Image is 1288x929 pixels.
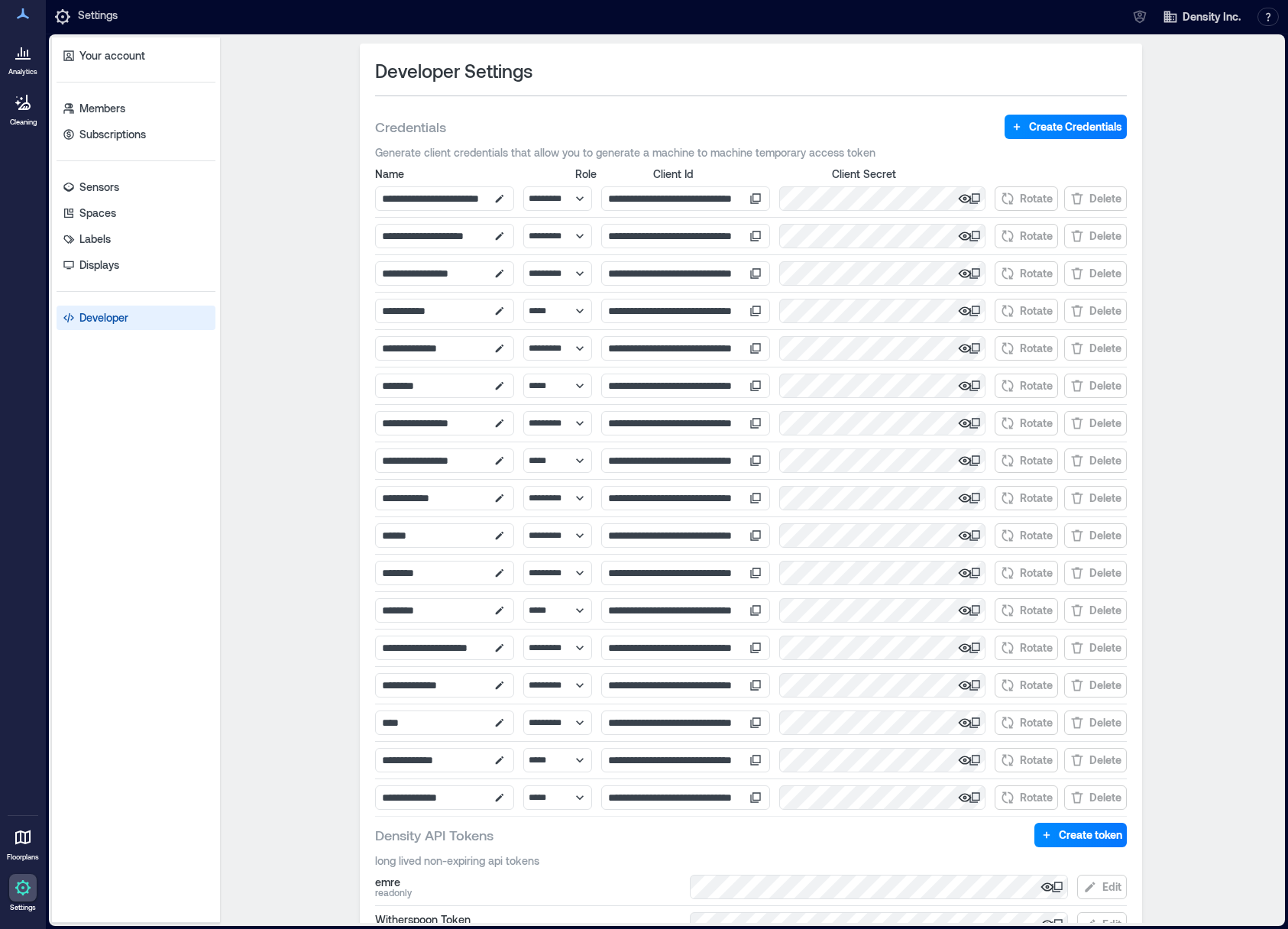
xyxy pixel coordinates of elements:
[1064,748,1127,772] button: Delete
[1059,827,1122,843] span: Create token
[375,145,1127,160] span: Generate client credentials that allow you to generate a machine to machine temporary access token
[1089,715,1121,730] span: Delete
[1005,115,1127,139] button: Create Credentials
[995,374,1058,398] button: Rotate
[1064,448,1127,473] button: Delete
[57,227,215,251] a: Labels
[1020,790,1053,805] span: Rotate
[995,523,1058,548] button: Rotate
[1020,753,1053,768] span: Rotate
[1064,336,1127,361] button: Delete
[1064,261,1127,286] button: Delete
[1089,790,1121,805] span: Delete
[10,903,36,912] p: Settings
[1089,228,1121,244] span: Delete
[1089,303,1121,319] span: Delete
[1034,823,1127,847] button: Create token
[995,785,1058,810] button: Rotate
[995,486,1058,510] button: Rotate
[1064,561,1127,585] button: Delete
[7,853,39,862] p: Floorplans
[995,673,1058,698] button: Rotate
[375,853,1127,869] span: long lived non-expiring api tokens
[79,231,111,247] p: Labels
[1064,523,1127,548] button: Delete
[995,336,1058,361] button: Rotate
[1020,678,1053,693] span: Rotate
[1089,528,1121,543] span: Delete
[995,636,1058,660] button: Rotate
[1089,341,1121,356] span: Delete
[1089,640,1121,655] span: Delete
[1020,528,1053,543] span: Rotate
[57,306,215,330] a: Developer
[4,34,42,81] a: Analytics
[4,84,42,131] a: Cleaning
[995,261,1058,286] button: Rotate
[1064,785,1127,810] button: Delete
[2,819,44,866] a: Floorplans
[653,167,823,182] div: Client Id
[1089,416,1121,431] span: Delete
[79,180,119,195] p: Sensors
[1158,5,1245,29] button: Density Inc.
[1064,636,1127,660] button: Delete
[1089,565,1121,581] span: Delete
[832,167,1026,182] div: Client Secret
[1020,715,1053,730] span: Rotate
[10,118,37,127] p: Cleaning
[995,186,1058,211] button: Rotate
[375,826,494,844] span: Density API Tokens
[995,598,1058,623] button: Rotate
[1089,753,1121,768] span: Delete
[79,101,125,116] p: Members
[78,8,118,26] p: Settings
[79,48,145,63] p: Your account
[1029,119,1122,134] span: Create Credentials
[1020,640,1053,655] span: Rotate
[1077,875,1127,899] button: Edit
[1089,678,1121,693] span: Delete
[1102,879,1121,895] span: Edit
[8,67,37,76] p: Analytics
[375,118,446,136] span: Credentials
[57,175,215,199] a: Sensors
[995,748,1058,772] button: Rotate
[995,561,1058,585] button: Rotate
[1089,490,1121,506] span: Delete
[1020,603,1053,618] span: Rotate
[995,711,1058,735] button: Rotate
[57,44,215,68] a: Your account
[79,206,116,221] p: Spaces
[1183,9,1241,24] span: Density Inc.
[57,201,215,225] a: Spaces
[375,914,681,925] div: Witherspoon Token
[1020,490,1053,506] span: Rotate
[1089,453,1121,468] span: Delete
[5,869,41,917] a: Settings
[1064,711,1127,735] button: Delete
[1020,341,1053,356] span: Rotate
[1064,598,1127,623] button: Delete
[375,876,681,888] div: emre
[1089,191,1121,206] span: Delete
[995,411,1058,435] button: Rotate
[79,257,119,273] p: Displays
[1064,673,1127,698] button: Delete
[1020,565,1053,581] span: Rotate
[1020,228,1053,244] span: Rotate
[375,59,532,83] span: Developer Settings
[57,96,215,121] a: Members
[1020,266,1053,281] span: Rotate
[1089,378,1121,393] span: Delete
[1020,191,1053,206] span: Rotate
[1064,224,1127,248] button: Delete
[79,127,146,142] p: Subscriptions
[1064,186,1127,211] button: Delete
[79,310,128,325] p: Developer
[375,888,681,898] div: readonly
[1064,486,1127,510] button: Delete
[57,253,215,277] a: Displays
[1064,299,1127,323] button: Delete
[995,299,1058,323] button: Rotate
